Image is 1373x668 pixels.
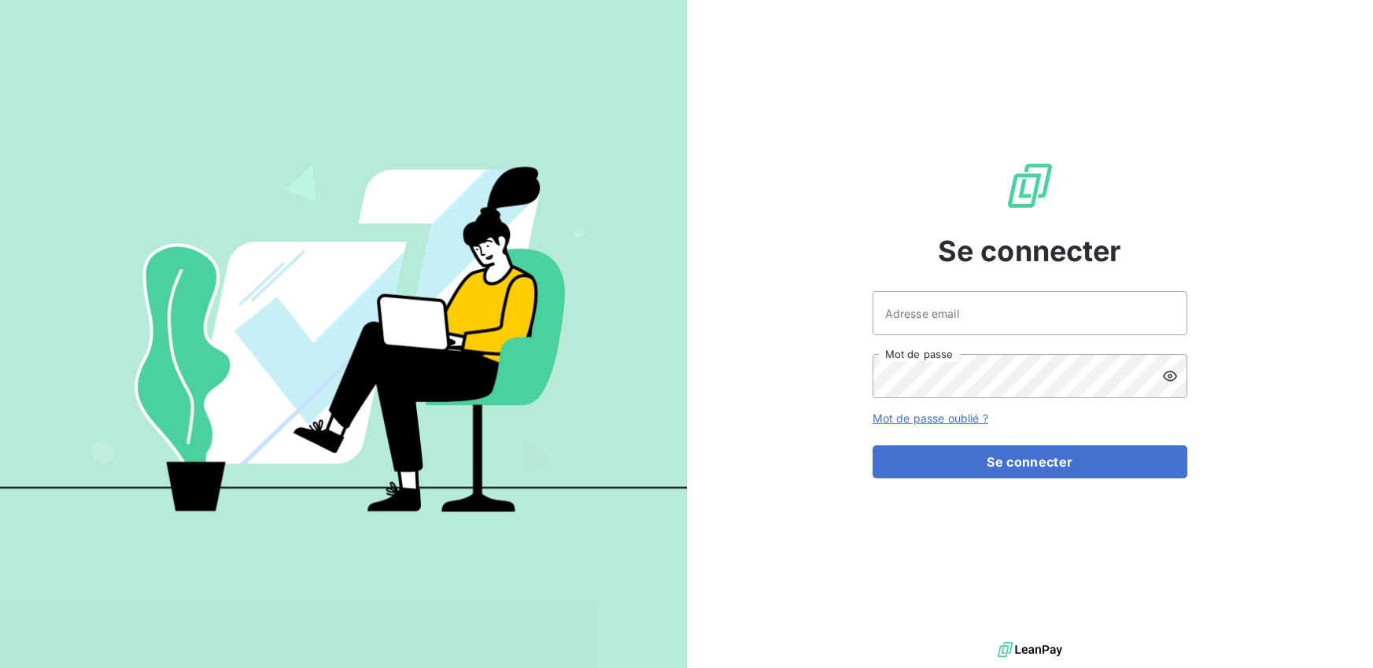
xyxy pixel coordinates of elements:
[998,638,1062,662] img: logo
[873,291,1187,335] input: placeholder
[1005,161,1055,211] img: Logo LeanPay
[873,445,1187,478] button: Se connecter
[873,412,988,425] a: Mot de passe oublié ?
[938,230,1122,272] span: Se connecter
